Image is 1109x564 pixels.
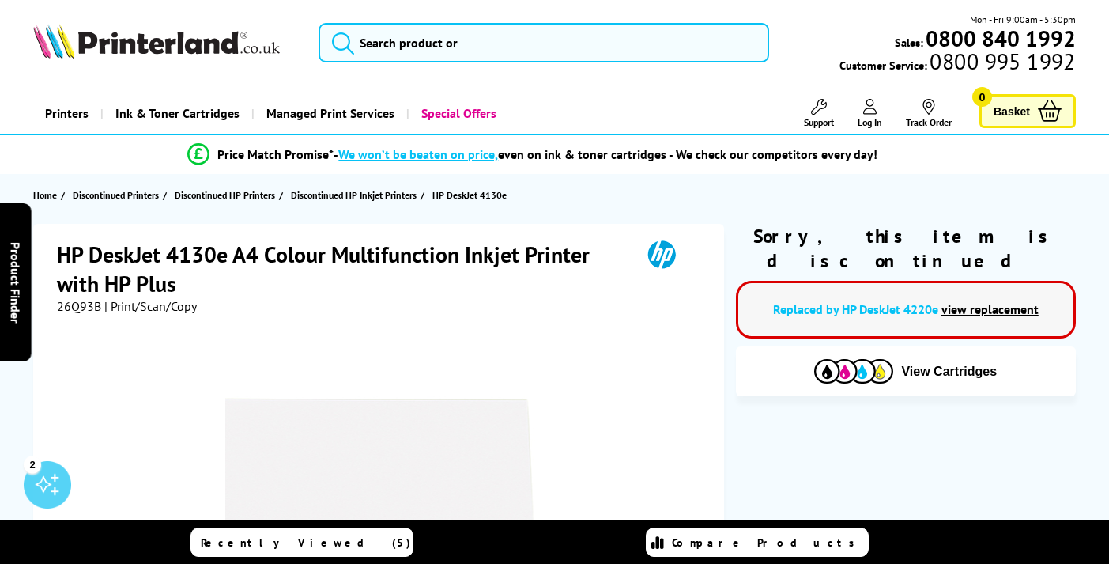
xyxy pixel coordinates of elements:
[57,240,625,298] h1: HP DeskJet 4130e A4 Colour Multifunction Inkjet Printer with HP Plus
[923,31,1076,46] a: 0800 840 1992
[906,99,952,128] a: Track Order
[406,93,508,134] a: Special Offers
[334,146,877,162] div: - even on ink & toner cartridges - We check our competitors every day!
[291,187,417,203] span: Discontinued HP Inkjet Printers
[100,93,251,134] a: Ink & Toner Cartridges
[994,100,1030,122] span: Basket
[773,301,938,317] a: Replaced by HP DeskJet 4220e
[8,241,24,323] span: Product Finder
[291,187,421,203] a: Discontinued HP Inkjet Printers
[73,187,159,203] span: Discontinued Printers
[839,54,1075,73] span: Customer Service:
[646,528,869,557] a: Compare Products
[104,298,197,314] span: | Print/Scan/Copy
[115,93,240,134] span: Ink & Toner Cartridges
[672,536,863,550] span: Compare Products
[190,528,413,557] a: Recently Viewed (5)
[175,187,275,203] span: Discontinued HP Printers
[736,224,1076,273] div: Sorry, this item is discontinued
[73,187,163,203] a: Discontinued Printers
[432,187,511,203] a: HP DeskJet 4130e
[970,12,1076,27] span: Mon - Fri 9:00am - 5:30pm
[804,116,834,128] span: Support
[217,146,334,162] span: Price Match Promise*
[979,94,1076,128] a: Basket 0
[201,536,411,550] span: Recently Viewed (5)
[24,456,41,473] div: 2
[251,93,406,134] a: Managed Print Services
[901,365,997,379] span: View Cartridges
[33,93,100,134] a: Printers
[814,359,893,384] img: Cartridges
[926,24,1076,53] b: 0800 840 1992
[895,35,923,50] span: Sales:
[858,116,882,128] span: Log In
[175,187,279,203] a: Discontinued HP Printers
[33,24,299,62] a: Printerland Logo
[432,187,507,203] span: HP DeskJet 4130e
[57,298,101,314] span: 26Q93B
[927,54,1075,69] span: 0800 995 1992
[319,23,769,62] input: Search product or
[33,24,280,59] img: Printerland Logo
[338,146,498,162] span: We won’t be beaten on price,
[625,240,698,269] img: HP
[941,301,1039,317] a: view replacement
[804,99,834,128] a: Support
[748,358,1064,384] button: View Cartridges
[858,99,882,128] a: Log In
[33,187,57,203] span: Home
[8,141,1058,168] li: modal_Promise
[972,87,992,107] span: 0
[33,187,61,203] a: Home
